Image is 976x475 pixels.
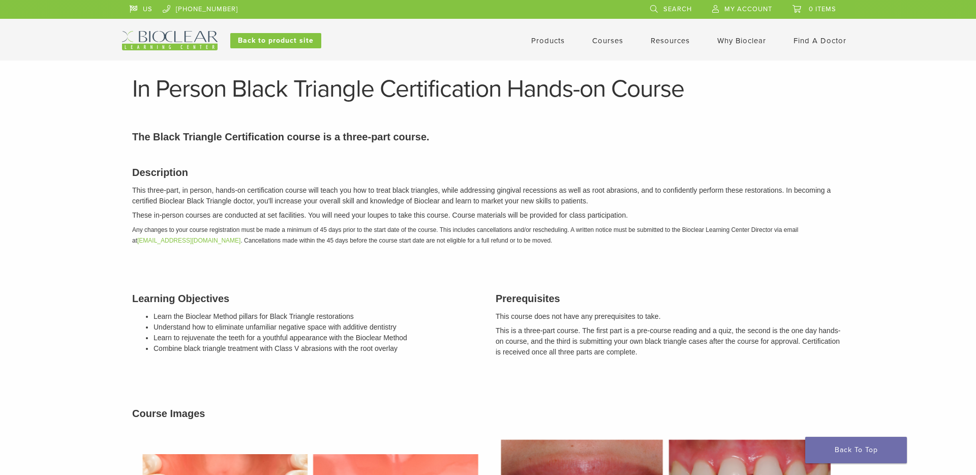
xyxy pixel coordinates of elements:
h3: Learning Objectives [132,291,480,306]
span: 0 items [809,5,836,13]
h3: Course Images [132,406,844,421]
img: Bioclear [122,31,218,50]
p: The Black Triangle Certification course is a three-part course. [132,129,844,144]
a: Back to product site [230,33,321,48]
a: [EMAIL_ADDRESS][DOMAIN_NAME] [137,237,240,244]
span: My Account [724,5,772,13]
p: These in-person courses are conducted at set facilities. You will need your loupes to take this c... [132,210,844,221]
h3: Description [132,165,844,180]
a: Products [531,36,565,45]
h3: Prerequisites [496,291,844,306]
li: Understand how to eliminate unfamiliar negative space with additive dentistry [154,322,480,333]
p: This three-part, in person, hands-on certification course will teach you how to treat black trian... [132,185,844,206]
p: This course does not have any prerequisites to take. [496,311,844,322]
li: Learn to rejuvenate the teeth for a youthful appearance with the Bioclear Method [154,333,480,343]
li: Learn the Bioclear Method pillars for Black Triangle restorations [154,311,480,322]
span: Search [663,5,692,13]
a: Resources [651,36,690,45]
p: This is a three-part course. The first part is a pre-course reading and a quiz, the second is the... [496,325,844,358]
a: Find A Doctor [794,36,846,45]
h1: In Person Black Triangle Certification Hands-on Course [132,77,844,101]
li: Combine black triangle treatment with Class V abrasions with the root overlay [154,343,480,354]
em: Any changes to your course registration must be made a minimum of 45 days prior to the start date... [132,226,798,244]
a: Why Bioclear [717,36,766,45]
a: Courses [592,36,623,45]
a: Back To Top [805,437,907,463]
